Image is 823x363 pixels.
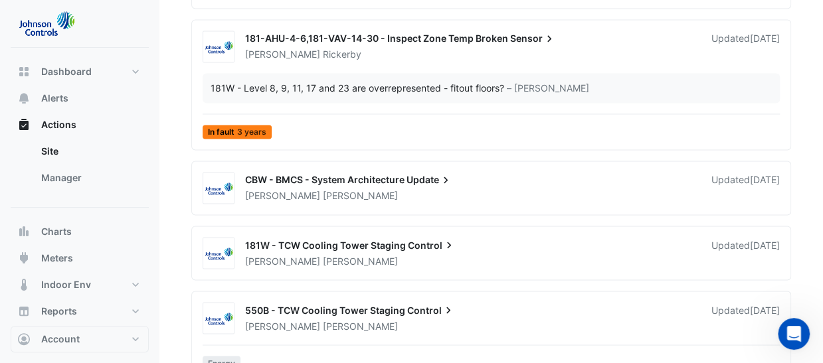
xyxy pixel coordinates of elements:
span: Control [407,303,455,317]
span: Alerts [41,92,68,105]
app-icon: Dashboard [17,65,31,78]
div: Updated [711,303,780,332]
div: Updated [711,238,780,267]
span: [PERSON_NAME] [323,254,398,267]
span: [PERSON_NAME] [245,320,320,331]
iframe: Intercom live chat [778,318,810,350]
span: Sensor [510,32,556,45]
span: 550B - TCW Cooling Tower Staging [245,304,405,315]
span: 181-AHU-4-6,181-VAV-14-30 - Inspect Zone Temp Broken [245,33,508,44]
div: 181W - Level 8, 9, 11, 17 and 23 are overrepresented - fitout floors? [211,81,504,95]
app-icon: Reports [17,305,31,318]
span: Wed 26-Mar-2025 15:58 AEDT [750,33,780,44]
a: Manager [31,165,149,191]
span: Account [41,332,80,346]
span: Actions [41,118,76,131]
span: Meters [41,252,73,265]
span: Thu 19-Jun-2025 14:25 AEST [750,174,780,185]
span: CBW - BMCS - System Architecture [245,174,405,185]
span: Thu 19-Jun-2025 14:21 AEST [750,239,780,250]
button: Indoor Env [11,271,149,298]
button: Alerts [11,85,149,111]
span: [PERSON_NAME] [245,255,320,266]
span: [PERSON_NAME] [245,190,320,201]
span: 181W - TCW Cooling Tower Staging [245,239,406,250]
app-icon: Charts [17,225,31,238]
span: [PERSON_NAME] [323,319,398,332]
div: Actions [11,138,149,196]
div: Updated [711,173,780,202]
app-icon: Alerts [17,92,31,105]
span: – [PERSON_NAME] [507,81,589,95]
span: [PERSON_NAME] [323,189,398,202]
img: Johnson Controls [203,247,234,260]
span: Update [407,173,452,186]
span: In fault [203,125,272,139]
button: Reports [11,298,149,325]
span: Indoor Env [41,278,91,291]
button: Dashboard [11,58,149,85]
app-icon: Indoor Env [17,278,31,291]
span: Charts [41,225,72,238]
button: Meters [11,245,149,271]
button: Charts [11,218,149,245]
button: Account [11,326,149,352]
img: Johnson Controls [203,312,234,325]
app-icon: Meters [17,252,31,265]
img: Johnson Controls [203,182,234,195]
span: Control [408,238,456,252]
span: [PERSON_NAME] [245,48,320,60]
span: Thu 19-Jun-2025 14:19 AEST [750,304,780,315]
button: Actions [11,111,149,138]
span: Dashboard [41,65,92,78]
app-icon: Actions [17,118,31,131]
img: Johnson Controls [203,40,234,54]
span: 3 years [237,128,266,136]
img: Company Logo [16,11,76,37]
span: Reports [41,305,77,318]
span: Rickerby [323,48,361,61]
div: Updated [711,32,780,61]
a: Site [31,138,149,165]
